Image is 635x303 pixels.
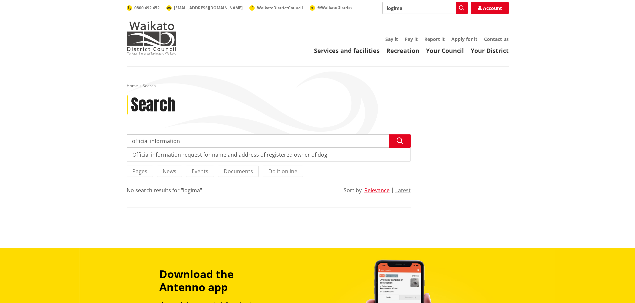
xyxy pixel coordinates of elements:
[471,47,509,55] a: Your District
[317,5,352,10] span: @WaikatoDistrict
[127,5,160,11] a: 0800 492 452
[385,36,398,42] a: Say it
[127,83,509,89] nav: breadcrumb
[163,168,176,175] span: News
[426,47,464,55] a: Your Council
[484,36,509,42] a: Contact us
[405,36,418,42] a: Pay it
[127,134,411,148] input: Search input
[224,168,253,175] span: Documents
[127,148,410,161] div: Official information request for name and address of registered owner of dog
[127,21,177,55] img: Waikato District Council - Te Kaunihera aa Takiwaa o Waikato
[310,5,352,10] a: @WaikatoDistrict
[134,5,160,11] span: 0800 492 452
[424,36,445,42] a: Report it
[132,168,147,175] span: Pages
[395,187,411,193] button: Latest
[131,95,175,115] h1: Search
[268,168,297,175] span: Do it online
[192,168,208,175] span: Events
[127,186,202,194] div: No search results for "logima"
[174,5,243,11] span: [EMAIL_ADDRESS][DOMAIN_NAME]
[249,5,303,11] a: WaikatoDistrictCouncil
[386,47,419,55] a: Recreation
[364,187,390,193] button: Relevance
[143,83,156,88] span: Search
[451,36,477,42] a: Apply for it
[314,47,380,55] a: Services and facilities
[159,268,280,293] h3: Download the Antenno app
[166,5,243,11] a: [EMAIL_ADDRESS][DOMAIN_NAME]
[382,2,468,14] input: Search input
[127,83,138,88] a: Home
[604,275,628,299] iframe: Messenger Launcher
[471,2,509,14] a: Account
[344,186,362,194] div: Sort by
[257,5,303,11] span: WaikatoDistrictCouncil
